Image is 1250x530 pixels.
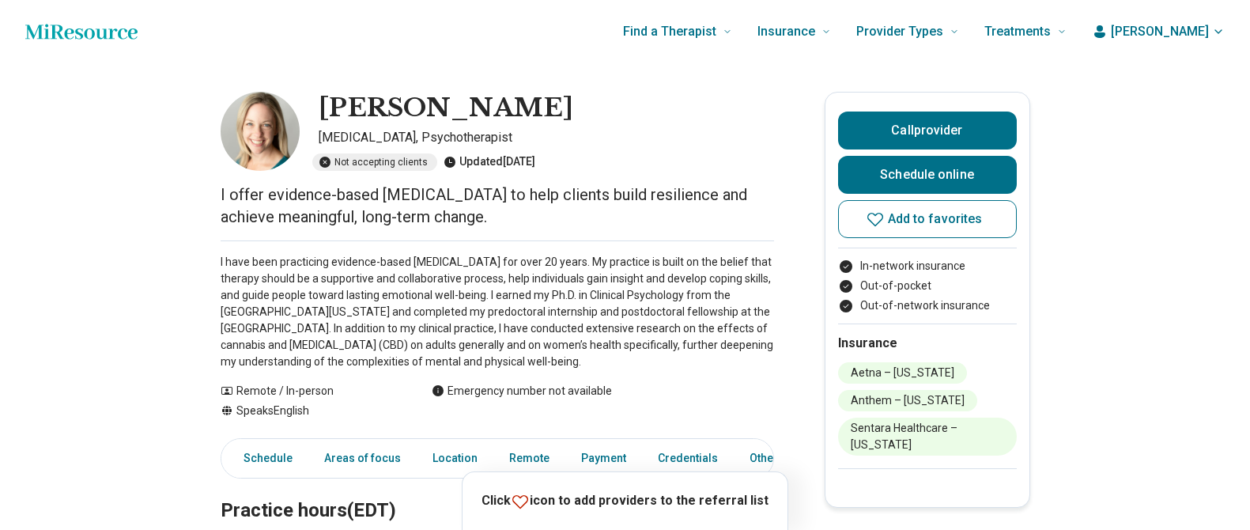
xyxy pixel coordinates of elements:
h1: [PERSON_NAME] [319,92,573,125]
button: Callprovider [838,112,1017,150]
li: In-network insurance [838,258,1017,274]
li: Anthem – [US_STATE] [838,390,977,411]
li: Out-of-pocket [838,278,1017,294]
h2: Insurance [838,334,1017,353]
span: Insurance [757,21,815,43]
span: Treatments [984,21,1051,43]
div: Updated [DATE] [444,153,535,171]
a: Payment [572,442,636,475]
a: Areas of focus [315,442,410,475]
li: Sentara Healthcare – [US_STATE] [838,418,1017,456]
span: Add to favorites [888,213,983,225]
p: [MEDICAL_DATA], Psychotherapist [319,128,774,147]
button: Add to favorites [838,200,1017,238]
a: Other [740,442,797,475]
p: I have been practicing evidence-based [MEDICAL_DATA] for over 20 years. My practice is built on t... [221,254,774,370]
ul: Payment options [838,258,1017,314]
button: [PERSON_NAME] [1092,22,1225,41]
a: Credentials [648,442,727,475]
div: Remote / In-person [221,383,400,399]
a: Remote [500,442,559,475]
p: I offer evidence-based [MEDICAL_DATA] to help clients build resilience and achieve meaningful, lo... [221,184,774,228]
a: Home page [25,16,138,47]
h2: Practice hours (EDT) [221,460,774,524]
a: Location [423,442,487,475]
p: Click icon to add providers to the referral list [481,491,769,511]
li: Out-of-network insurance [838,297,1017,314]
li: Aetna – [US_STATE] [838,362,967,384]
div: Speaks English [221,403,400,419]
img: Erica Peters Finan, Psychologist [221,92,300,171]
div: Not accepting clients [312,153,437,171]
div: Emergency number not available [432,383,612,399]
span: [PERSON_NAME] [1111,22,1209,41]
span: Find a Therapist [623,21,716,43]
a: Schedule [225,442,302,475]
span: Provider Types [856,21,943,43]
a: Schedule online [838,156,1017,194]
